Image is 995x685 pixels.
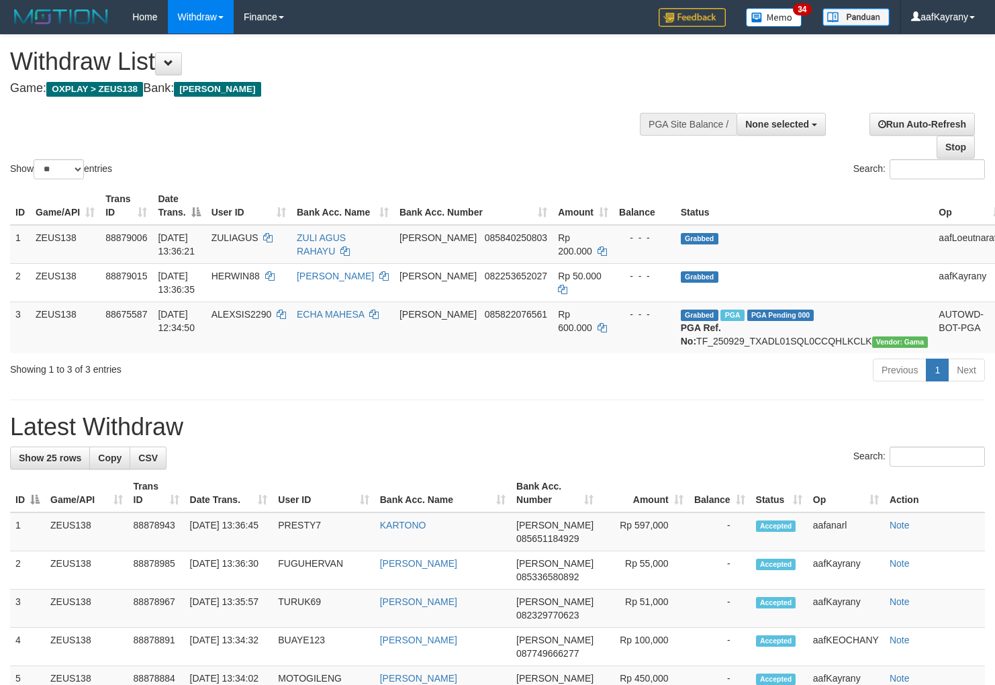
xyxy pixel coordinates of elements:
span: None selected [745,119,809,130]
td: [DATE] 13:36:45 [185,512,273,551]
a: [PERSON_NAME] [380,635,457,645]
td: ZEUS138 [45,551,128,590]
th: Status [675,187,934,225]
a: [PERSON_NAME] [297,271,374,281]
th: User ID: activate to sort column ascending [206,187,291,225]
a: Copy [89,447,130,469]
th: Bank Acc. Name: activate to sort column ascending [375,474,511,512]
span: 88675587 [105,309,147,320]
span: [PERSON_NAME] [516,558,594,569]
th: Game/API: activate to sort column ascending [30,187,100,225]
span: Rp 200.000 [558,232,592,257]
td: - [689,551,751,590]
label: Search: [853,159,985,179]
span: [PERSON_NAME] [399,271,477,281]
th: Trans ID: activate to sort column ascending [128,474,185,512]
td: FUGUHERVAN [273,551,374,590]
a: Note [890,520,910,531]
td: 3 [10,302,30,353]
span: Rp 600.000 [558,309,592,333]
td: aafKayrany [808,590,884,628]
td: ZEUS138 [45,590,128,628]
div: - - - [619,308,670,321]
span: Grabbed [681,310,718,321]
a: Previous [873,359,927,381]
th: Bank Acc. Number: activate to sort column ascending [511,474,599,512]
a: Note [890,558,910,569]
span: [PERSON_NAME] [516,635,594,645]
h4: Game: Bank: [10,82,650,95]
span: Accepted [756,597,796,608]
td: [DATE] 13:34:32 [185,628,273,666]
h1: Latest Withdraw [10,414,985,441]
td: ZEUS138 [30,302,100,353]
span: Show 25 rows [19,453,81,463]
th: Op: activate to sort column ascending [808,474,884,512]
b: PGA Ref. No: [681,322,721,347]
span: [DATE] 12:34:50 [158,309,195,333]
td: aafKEOCHANY [808,628,884,666]
span: [PERSON_NAME] [399,309,477,320]
td: 1 [10,225,30,264]
th: User ID: activate to sort column ascending [273,474,374,512]
a: KARTONO [380,520,426,531]
span: Copy 082329770623 to clipboard [516,610,579,621]
h1: Withdraw List [10,48,650,75]
span: Copy 085840250803 to clipboard [485,232,547,243]
td: 4 [10,628,45,666]
th: Bank Acc. Name: activate to sort column ascending [291,187,394,225]
a: Stop [937,136,975,158]
td: 88878967 [128,590,185,628]
td: Rp 100,000 [599,628,689,666]
img: Feedback.jpg [659,8,726,27]
th: ID [10,187,30,225]
td: 2 [10,551,45,590]
td: 1 [10,512,45,551]
td: ZEUS138 [30,225,100,264]
td: - [689,590,751,628]
span: Copy 085822076561 to clipboard [485,309,547,320]
a: Note [890,673,910,684]
span: ALEXSIS2290 [211,309,272,320]
input: Search: [890,159,985,179]
th: Balance [614,187,675,225]
span: [PERSON_NAME] [399,232,477,243]
span: [PERSON_NAME] [516,673,594,684]
img: Button%20Memo.svg [746,8,802,27]
span: Accepted [756,520,796,532]
span: Grabbed [681,233,718,244]
td: BUAYE123 [273,628,374,666]
td: [DATE] 13:35:57 [185,590,273,628]
span: ZULIAGUS [211,232,258,243]
span: [PERSON_NAME] [516,596,594,607]
label: Search: [853,447,985,467]
th: Amount: activate to sort column ascending [553,187,614,225]
td: 88878985 [128,551,185,590]
select: Showentries [34,159,84,179]
span: [PERSON_NAME] [174,82,260,97]
span: Copy 082253652027 to clipboard [485,271,547,281]
span: Copy [98,453,122,463]
span: Copy 085336580892 to clipboard [516,572,579,582]
span: Accepted [756,635,796,647]
a: [PERSON_NAME] [380,596,457,607]
td: aafanarl [808,512,884,551]
th: Date Trans.: activate to sort column descending [152,187,205,225]
td: Rp 55,000 [599,551,689,590]
td: - [689,512,751,551]
div: PGA Site Balance / [640,113,737,136]
span: Accepted [756,559,796,570]
a: Next [948,359,985,381]
span: 34 [793,3,811,15]
td: 88878943 [128,512,185,551]
span: Marked by aafpengsreynich [720,310,744,321]
span: PGA Pending [747,310,814,321]
span: [PERSON_NAME] [516,520,594,531]
div: - - - [619,269,670,283]
th: Status: activate to sort column ascending [751,474,808,512]
th: Balance: activate to sort column ascending [689,474,751,512]
div: Showing 1 to 3 of 3 entries [10,357,405,376]
button: None selected [737,113,826,136]
span: [DATE] 13:36:35 [158,271,195,295]
td: ZEUS138 [45,512,128,551]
